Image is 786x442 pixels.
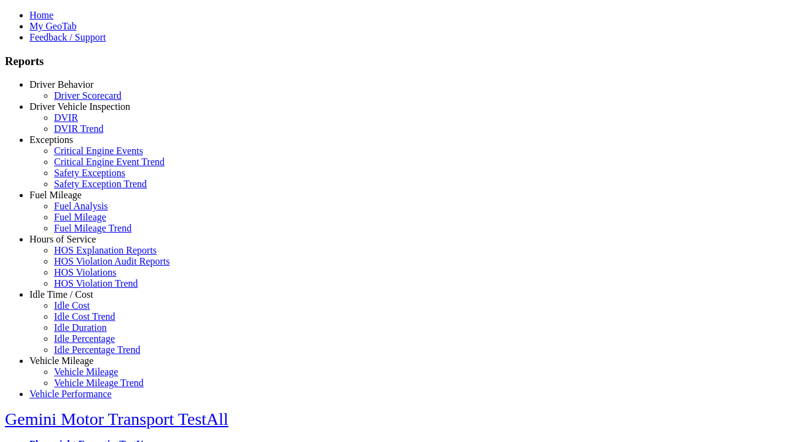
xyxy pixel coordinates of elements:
[54,366,118,377] a: Vehicle Mileage
[54,267,116,277] a: HOS Violations
[54,179,147,189] a: Safety Exception Trend
[5,55,781,68] h3: Reports
[5,409,228,428] a: Gemini Motor Transport TestAll
[29,289,93,300] a: Idle Time / Cost
[54,157,165,167] a: Critical Engine Event Trend
[29,234,96,244] a: Hours of Service
[54,123,103,134] a: DVIR Trend
[54,212,106,222] a: Fuel Mileage
[54,322,107,333] a: Idle Duration
[54,278,138,289] a: HOS Violation Trend
[29,32,106,42] a: Feedback / Support
[29,190,82,200] a: Fuel Mileage
[54,90,122,101] a: Driver Scorecard
[54,145,143,156] a: Critical Engine Events
[54,201,108,211] a: Fuel Analysis
[29,79,93,90] a: Driver Behavior
[29,389,112,399] a: Vehicle Performance
[54,112,78,123] a: DVIR
[54,256,170,266] a: HOS Violation Audit Reports
[54,223,131,233] a: Fuel Mileage Trend
[54,311,115,322] a: Idle Cost Trend
[54,333,115,344] a: Idle Percentage
[54,344,140,355] a: Idle Percentage Trend
[29,355,93,366] a: Vehicle Mileage
[54,168,125,178] a: Safety Exceptions
[54,300,90,311] a: Idle Cost
[54,245,157,255] a: HOS Explanation Reports
[29,21,77,31] a: My GeoTab
[29,134,73,145] a: Exceptions
[54,378,144,388] a: Vehicle Mileage Trend
[29,10,53,20] a: Home
[29,101,130,112] a: Driver Vehicle Inspection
